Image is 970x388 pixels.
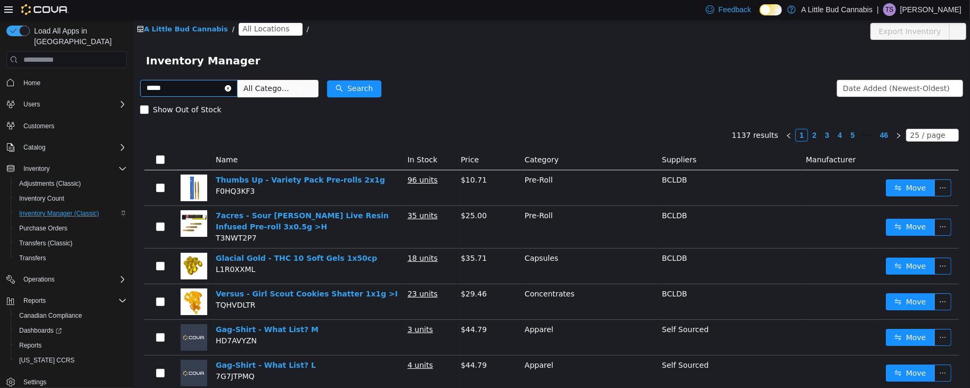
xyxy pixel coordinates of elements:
a: Reports [15,339,46,352]
li: Previous Page [649,110,662,122]
a: Canadian Compliance [15,309,86,322]
span: Reports [19,341,42,350]
span: Feedback [719,4,751,15]
span: Inventory Manager (Classic) [19,209,99,218]
span: L1R0XXML [83,246,122,254]
span: Inventory Count [15,192,127,205]
span: Customers [19,119,127,133]
a: 4 [701,110,713,122]
span: Suppliers [529,136,564,145]
button: icon: swapMove [753,310,802,327]
li: 4 [700,110,713,122]
span: Load All Apps in [GEOGRAPHIC_DATA] [30,26,127,47]
button: Home [2,75,131,90]
button: icon: ellipsis [801,200,818,217]
i: icon: down [817,66,824,73]
div: Tiffany Smith [883,3,896,16]
u: 18 units [274,235,305,243]
button: Users [2,97,131,112]
td: Apparel [387,336,525,372]
button: Users [19,98,44,111]
span: In Stock [274,136,304,145]
span: Price [328,136,346,145]
li: 3 [688,110,700,122]
a: 46 [744,110,759,122]
span: Inventory Manager (Classic) [15,207,127,220]
a: Glacial Gold - THC 10 Soft Gels 1x50cp [83,235,244,243]
i: icon: close-circle [92,66,98,72]
a: 2 [675,110,687,122]
button: [US_STATE] CCRS [11,353,131,368]
a: Transfers [15,252,50,265]
a: Home [19,77,45,89]
button: icon: ellipsis [801,310,818,327]
span: All Locations [109,4,156,15]
span: Catalog [23,143,45,152]
span: Name [83,136,104,145]
a: 1 [663,110,674,122]
button: Purchase Orders [11,221,131,236]
span: Catalog [19,141,127,154]
span: Washington CCRS [15,354,127,367]
span: F0HQ3KF3 [83,168,122,176]
button: Customers [2,118,131,134]
span: [US_STATE] CCRS [19,356,75,365]
button: icon: ellipsis [801,238,818,255]
u: 96 units [274,156,305,165]
button: Catalog [2,140,131,155]
span: Dark Mode [760,15,760,16]
button: Operations [19,273,59,286]
span: Canadian Compliance [19,311,82,320]
p: [PERSON_NAME] [900,3,961,16]
span: Adjustments (Classic) [15,177,127,190]
span: Transfers [19,254,46,262]
button: Inventory [2,161,131,176]
span: $25.00 [328,192,354,201]
span: $29.46 [328,270,354,279]
td: Capsules [387,229,525,265]
a: Purchase Orders [15,222,72,235]
span: Home [23,79,40,87]
span: Category [392,136,426,145]
i: icon: left [653,113,659,120]
button: icon: ellipsis [801,345,818,362]
a: [US_STATE] CCRS [15,354,79,367]
li: 1137 results [599,110,645,122]
button: Operations [2,272,131,287]
span: Inventory [19,162,127,175]
button: icon: swapMove [753,345,802,362]
img: Thumbs Up - Variety Pack Pre-rolls 2x1g hero shot [47,155,74,182]
button: Inventory Count [11,191,131,206]
button: icon: searchSearch [194,61,248,78]
button: Catalog [19,141,50,154]
span: All Categories [110,64,159,75]
u: 35 units [274,192,305,201]
span: 7G7JTPMQ [83,353,121,361]
li: Next 5 Pages [726,110,743,122]
li: 46 [743,110,759,122]
span: Dashboards [19,326,62,335]
span: Self Sourced [529,306,576,315]
a: icon: shopA Little Bud Cannabis [4,6,95,14]
span: Reports [23,296,46,305]
span: TQHVDLTR [83,282,123,290]
button: icon: swapMove [753,238,802,255]
span: Settings [23,378,46,386]
span: BCLDB [529,156,554,165]
span: Purchase Orders [15,222,127,235]
li: Next Page [759,110,772,122]
span: Users [23,100,40,109]
u: 3 units [274,306,300,315]
span: Transfers (Classic) [19,239,72,247]
span: / [99,6,101,14]
span: Operations [19,273,127,286]
img: Versus - Girl Scout Cookies Shatter 1x1g >I hero shot [47,269,74,296]
a: Gag-Shirt - What List? M [83,306,185,315]
button: Adjustments (Classic) [11,176,131,191]
button: Reports [2,293,131,308]
a: 7acres - Sour [PERSON_NAME] Live Resin Infused Pre-roll 3x0.5g >H [83,192,256,212]
div: 25 / page [777,110,812,122]
span: Dashboards [15,324,127,337]
a: Dashboards [11,323,131,338]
